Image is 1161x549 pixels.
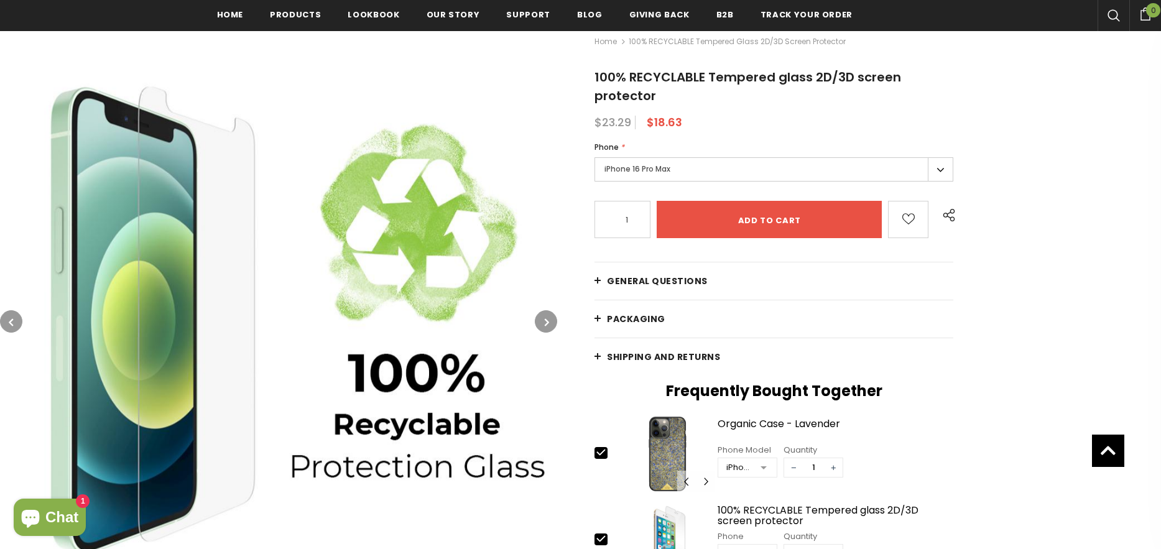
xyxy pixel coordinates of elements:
a: Home [594,34,617,49]
span: Products [270,9,321,21]
span: Track your order [761,9,853,21]
a: 100% RECYCLABLE Tempered glass 2D/3D screen protector [718,505,953,527]
span: B2B [716,9,734,21]
span: Our Story [427,9,480,21]
span: support [506,9,550,21]
h2: Frequently Bought Together [594,382,953,400]
a: Shipping and returns [594,338,953,376]
img: iPhone 13 Pro Max Black Frame Lavender Phone Case [619,415,715,492]
span: 100% RECYCLABLE Tempered glass 2D/3D screen protector [629,34,846,49]
span: General Questions [607,275,708,287]
div: Phone [718,530,777,543]
span: Lookbook [348,9,399,21]
span: − [784,458,803,477]
a: 0 [1129,6,1161,21]
span: Shipping and returns [607,351,720,363]
input: Add to cart [657,201,882,238]
span: 100% RECYCLABLE Tempered glass 2D/3D screen protector [594,68,901,104]
span: Giving back [629,9,690,21]
div: Quantity [784,444,843,456]
span: $18.63 [647,114,682,130]
span: Home [217,9,244,21]
label: iPhone 16 Pro Max [594,157,953,182]
div: Phone Model [718,444,777,456]
a: Organic Case - Lavender [718,418,953,440]
span: PACKAGING [607,313,665,325]
span: 0 [1146,3,1160,17]
a: General Questions [594,262,953,300]
div: iPhone 14 Pro Max [726,461,752,474]
span: Phone [594,142,619,152]
span: Blog [577,9,603,21]
span: $23.29 [594,114,631,130]
a: PACKAGING [594,300,953,338]
inbox-online-store-chat: Shopify online store chat [10,499,90,539]
div: Quantity [784,530,843,543]
span: + [824,458,843,477]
